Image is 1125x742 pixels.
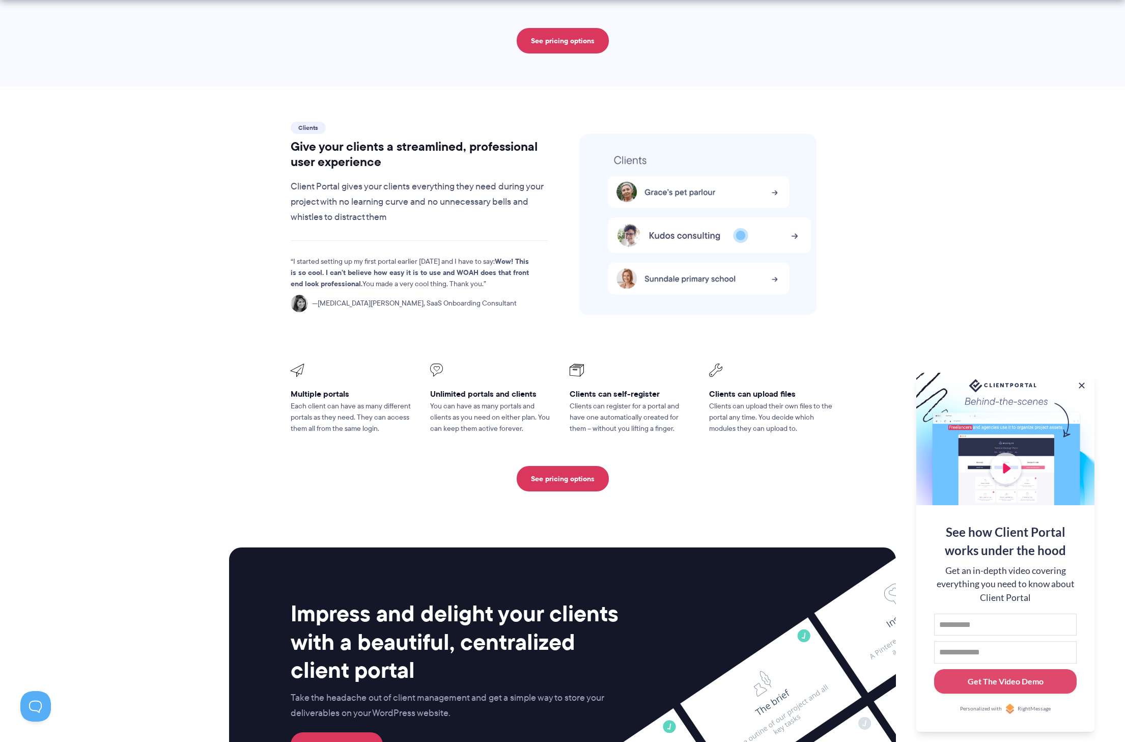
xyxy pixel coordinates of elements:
[20,691,51,722] iframe: Toggle Customer Support
[709,401,834,434] p: Clients can upload their own files to the portal any time. You decide which modules they can uplo...
[934,669,1077,694] button: Get The Video Demo
[968,675,1044,688] div: Get The Video Demo
[934,523,1077,560] div: See how Client Portal works under the hood
[934,564,1077,604] div: Get an in-depth video covering everything you need to know about Client Portal
[291,139,548,170] h2: Give your clients a streamlined, professional user experience
[291,256,530,290] p: I started setting up my first portal earlier [DATE] and I have to say: You made a very cool thing...
[1005,704,1015,714] img: Personalized with RightMessage
[960,705,1002,713] span: Personalized with
[312,298,517,309] span: [MEDICAL_DATA][PERSON_NAME], SaaS Onboarding Consultant
[291,122,326,134] span: Clients
[517,466,609,491] a: See pricing options
[709,389,834,399] h3: Clients can upload files
[291,401,416,434] p: Each client can have as many different portals as they need. They can access them all from the sa...
[570,401,695,434] p: Clients can register for a portal and have one automatically created for them – without you lifti...
[291,256,529,289] strong: Wow! This is so cool. I can't believe how easy it is to use and WOAH does that front end look pro...
[291,179,548,225] p: Client Portal gives your clients everything they need during your project with no learning curve ...
[430,389,555,399] h3: Unlimited portals and clients
[570,389,695,399] h3: Clients can self-register
[1018,705,1051,713] span: RightMessage
[430,401,555,434] p: You can have as many portals and clients as you need on either plan. You can keep them active for...
[291,691,626,721] p: Take the headache out of client management and get a simple way to store your deliverables on you...
[517,28,609,53] a: See pricing options
[291,389,416,399] h3: Multiple portals
[291,599,626,684] h2: Impress and delight your clients with a beautiful, centralized client portal
[934,704,1077,714] a: Personalized withRightMessage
